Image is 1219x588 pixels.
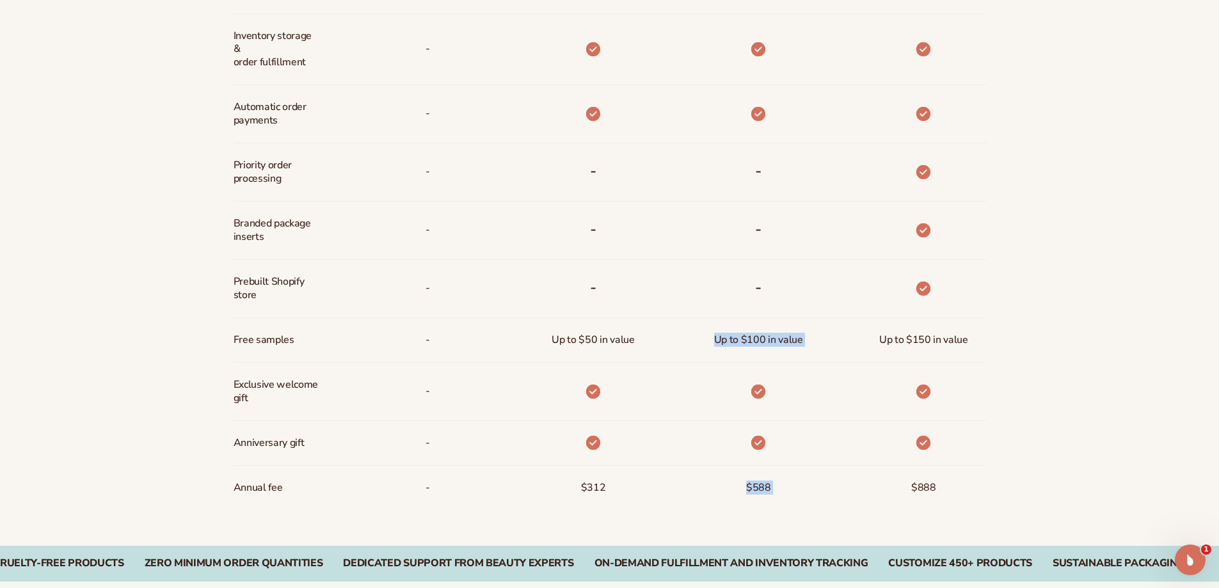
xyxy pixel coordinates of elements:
span: Annual fee [234,476,283,500]
span: Automatic order payments [234,95,319,132]
span: $312 [581,476,606,500]
span: Priority order processing [234,154,319,191]
b: - [755,161,761,181]
span: - [426,379,430,403]
span: - [426,431,430,455]
span: Up to $100 in value [714,328,803,352]
span: Branded package inserts [234,212,319,249]
div: SUSTAINABLE PACKAGING [1053,557,1184,569]
span: 1 [1201,544,1211,555]
span: - [426,276,430,300]
p: - [426,37,430,61]
span: Inventory storage & order fulfillment [234,24,319,74]
span: - [426,328,430,352]
span: - [426,160,430,184]
b: - [755,277,761,298]
span: - [426,476,430,500]
span: Up to $50 in value [552,328,634,352]
div: CUSTOMIZE 450+ PRODUCTS [888,557,1032,569]
span: Prebuilt Shopify store [234,270,319,307]
span: $588 [746,476,771,500]
span: - [426,218,430,242]
span: Free samples [234,328,294,352]
span: Exclusive welcome gift [234,373,319,410]
span: $888 [911,476,936,500]
div: Zero Minimum Order QuantitieS [145,557,323,569]
div: Dedicated Support From Beauty Experts [343,557,573,569]
b: - [590,219,596,239]
span: - [426,102,430,125]
span: Anniversary gift [234,431,305,455]
span: Up to $150 in value [879,328,968,352]
b: - [755,219,761,239]
iframe: Intercom live chat [1175,544,1206,575]
b: - [590,161,596,181]
b: - [590,277,596,298]
div: On-Demand Fulfillment and Inventory Tracking [594,557,868,569]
